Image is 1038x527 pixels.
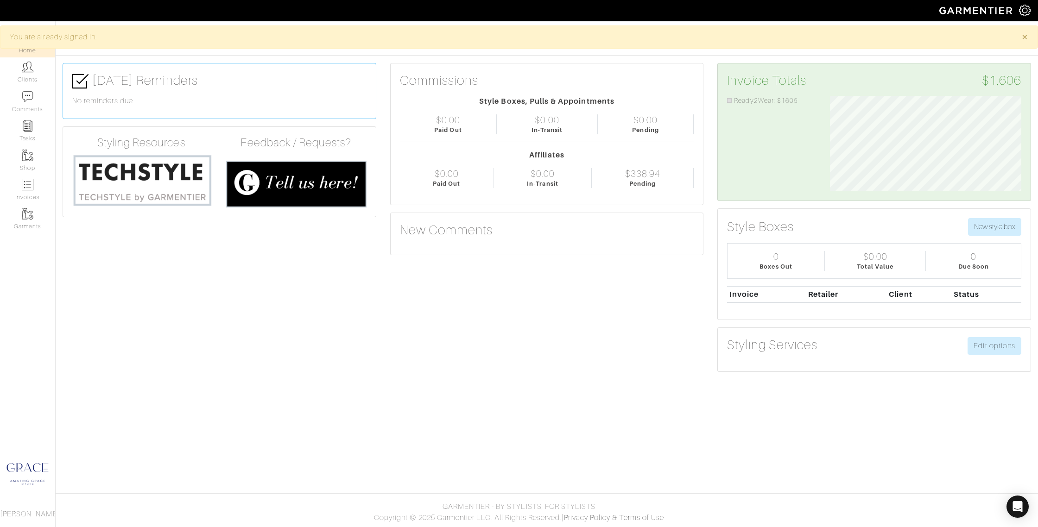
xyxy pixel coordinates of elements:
div: Due Soon [958,262,989,271]
li: Ready2Wear: $1606 [727,96,816,106]
div: $0.00 [863,251,887,262]
span: × [1021,31,1028,43]
img: garments-icon-b7da505a4dc4fd61783c78ac3ca0ef83fa9d6f193b1c9dc38574b1d14d53ca28.png [22,208,33,220]
h3: Style Boxes [727,219,794,235]
a: Privacy Policy & Terms of Use [564,514,664,522]
div: $0.00 [535,114,559,125]
div: In-Transit [527,179,558,188]
div: $0.00 [435,168,459,179]
img: gear-icon-white-bd11855cb880d31180b6d7d6211b90ccbf57a29d726f0c71d8c61bd08dd39cc2.png [1019,5,1031,16]
div: Open Intercom Messenger [1006,496,1029,518]
div: Style Boxes, Pulls & Appointments [400,96,694,107]
div: $0.00 [633,114,658,125]
img: garments-icon-b7da505a4dc4fd61783c78ac3ca0ef83fa9d6f193b1c9dc38574b1d14d53ca28.png [22,150,33,161]
img: techstyle-93310999766a10050dc78ceb7f971a75838126fd19372ce40ba20cdf6a89b94b.png [72,153,212,207]
h3: New Comments [400,222,694,238]
div: Affiliates [400,150,694,161]
div: You are already signed in. [10,31,1008,43]
div: $338.94 [625,168,660,179]
h3: Commissions [400,73,479,88]
div: Paid Out [433,179,460,188]
div: Pending [629,179,656,188]
img: orders-icon-0abe47150d42831381b5fb84f609e132dff9fe21cb692f30cb5eec754e2cba89.png [22,179,33,190]
th: Retailer [806,286,887,302]
img: comment-icon-a0a6a9ef722e966f86d9cbdc48e553b5cf19dbc54f86b18d962a5391bc8f6eb6.png [22,91,33,102]
div: Total Value [857,262,894,271]
img: garmentier-logo-header-white-b43fb05a5012e4ada735d5af1a66efaba907eab6374d6393d1fbf88cb4ef424d.png [935,2,1019,19]
img: check-box-icon-36a4915ff3ba2bd8f6e4f29bc755bb66becd62c870f447fc0dd1365fcfddab58.png [72,73,89,89]
div: $0.00 [531,168,555,179]
h3: Styling Services [727,337,817,353]
div: Boxes Out [760,262,792,271]
th: Invoice [727,286,806,302]
div: In-Transit [532,125,563,134]
a: Edit options [968,337,1021,355]
h6: No reminders due [72,97,367,106]
button: New style box [968,218,1021,236]
img: reminder-icon-8004d30b9f0a5d33ae49ab947aed9ed385cf756f9e5892f1edd6e32f2345188e.png [22,120,33,132]
div: Pending [632,125,658,134]
h4: Styling Resources: [72,136,212,150]
span: Copyright © 2025 Garmentier LLC. All Rights Reserved. [374,514,562,522]
div: $0.00 [436,114,460,125]
h3: Invoice Totals [727,73,1021,88]
th: Status [951,286,1021,302]
div: 0 [773,251,779,262]
img: feedback_requests-3821251ac2bd56c73c230f3229a5b25d6eb027adea667894f41107c140538ee0.png [226,161,366,207]
div: Paid Out [434,125,462,134]
span: $1,606 [982,73,1021,88]
h4: Feedback / Requests? [226,136,366,150]
th: Client [887,286,951,302]
h3: [DATE] Reminders [72,73,367,89]
img: clients-icon-6bae9207a08558b7cb47a8932f037763ab4055f8c8b6bfacd5dc20c3e0201464.png [22,61,33,73]
div: 0 [971,251,976,262]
